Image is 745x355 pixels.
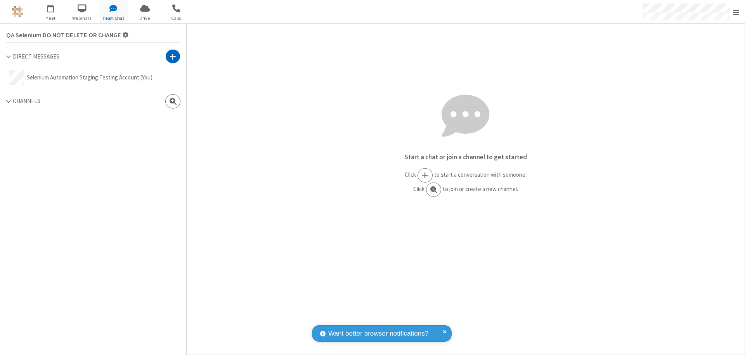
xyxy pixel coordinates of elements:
span: Direct Messages [13,53,59,60]
span: Want better browser notifications? [328,329,428,339]
img: QA Selenium DO NOT DELETE OR CHANGE [12,6,23,17]
p: Start a chat or join a channel to get started [187,152,745,162]
span: Drive [130,15,159,22]
button: Selenium Automation Staging Testing Account (You) [6,67,180,88]
span: Webinars [68,15,97,22]
button: Settings [3,27,132,43]
span: QA Selenium DO NOT DELETE OR CHANGE [6,32,121,39]
span: Channels [13,97,40,105]
p: Click to start a conversation with someone. Click to join or create a new channel. [187,168,745,197]
span: Team Chat [99,15,128,22]
span: Calls [162,15,191,22]
span: Meet [36,15,65,22]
